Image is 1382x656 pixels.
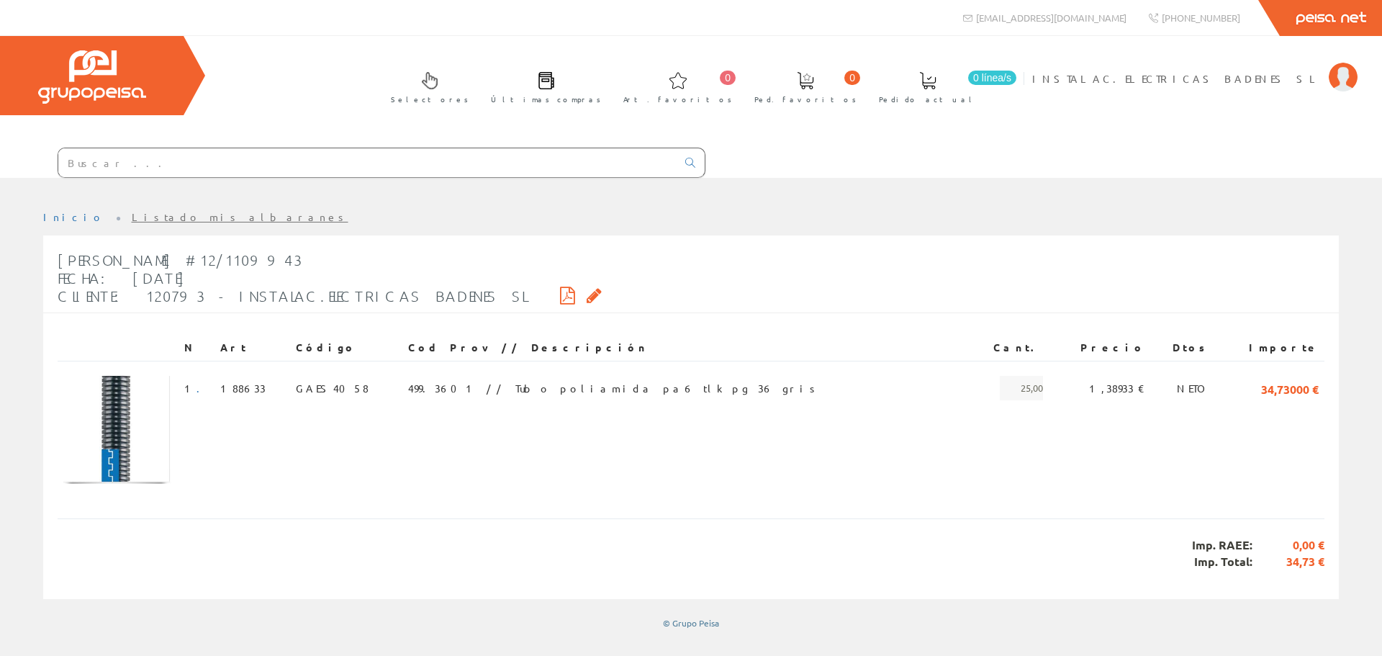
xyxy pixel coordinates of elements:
[58,148,677,177] input: Buscar ...
[290,335,402,361] th: Código
[477,60,608,112] a: Últimas compras
[1000,376,1043,400] span: 25,00
[1261,376,1319,400] span: 34,73000 €
[376,60,476,112] a: Selectores
[214,335,290,361] th: Art
[43,210,104,223] a: Inicio
[968,71,1016,85] span: 0 línea/s
[391,92,469,107] span: Selectores
[754,92,857,107] span: Ped. favoritos
[38,50,146,104] img: Grupo Peisa
[623,92,732,107] span: Art. favoritos
[402,335,967,361] th: Cod Prov // Descripción
[1216,335,1324,361] th: Importe
[179,335,214,361] th: N
[1252,554,1324,570] span: 34,73 €
[720,71,736,85] span: 0
[587,290,602,300] i: Solicitar por email copia firmada
[1177,376,1210,400] span: NETO
[408,376,820,400] span: 499.3601 // Tubo poliamida pa6 tlk pg 36 gris
[63,376,173,484] img: Foto artículo (151.86721991701x150)
[184,376,209,400] span: 1
[1032,60,1358,73] a: INSTALAC.ELECTRICAS BADENES SL
[560,290,575,300] i: Descargar PDF
[296,376,369,400] span: GAES4058
[1151,335,1216,361] th: Dtos
[1252,537,1324,554] span: 0,00 €
[967,335,1049,361] th: Cant.
[197,382,209,395] a: .
[132,210,348,223] a: Listado mis albaranes
[1032,71,1322,86] span: INSTALAC.ELECTRICAS BADENES SL
[58,251,525,305] span: [PERSON_NAME] #12/1109943 Fecha: [DATE] Cliente: 120793 - INSTALAC.ELECTRICAS BADENES SL
[844,71,860,85] span: 0
[1089,376,1145,400] span: 1,38933 €
[43,617,1339,629] div: © Grupo Peisa
[58,518,1324,588] div: Imp. RAEE: Imp. Total:
[879,92,977,107] span: Pedido actual
[976,12,1126,24] span: [EMAIL_ADDRESS][DOMAIN_NAME]
[220,376,266,400] span: 188633
[1162,12,1240,24] span: [PHONE_NUMBER]
[1049,335,1150,361] th: Precio
[491,92,601,107] span: Últimas compras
